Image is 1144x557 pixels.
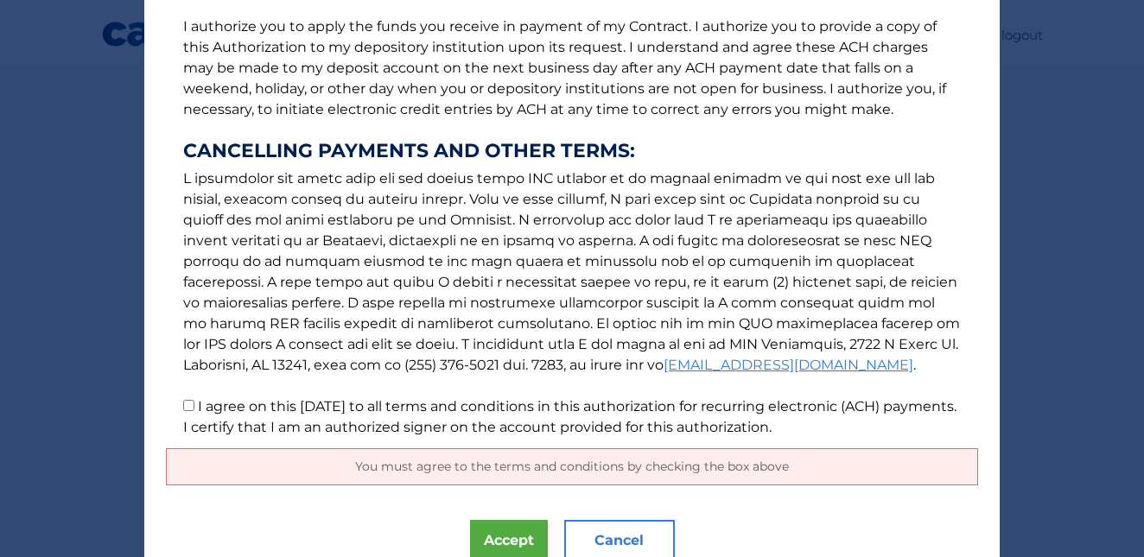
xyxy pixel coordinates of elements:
[355,459,789,474] span: You must agree to the terms and conditions by checking the box above
[183,141,961,161] strong: CANCELLING PAYMENTS AND OTHER TERMS:
[664,357,913,373] a: [EMAIL_ADDRESS][DOMAIN_NAME]
[183,398,957,435] label: I agree on this [DATE] to all terms and conditions in this authorization for recurring electronic...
